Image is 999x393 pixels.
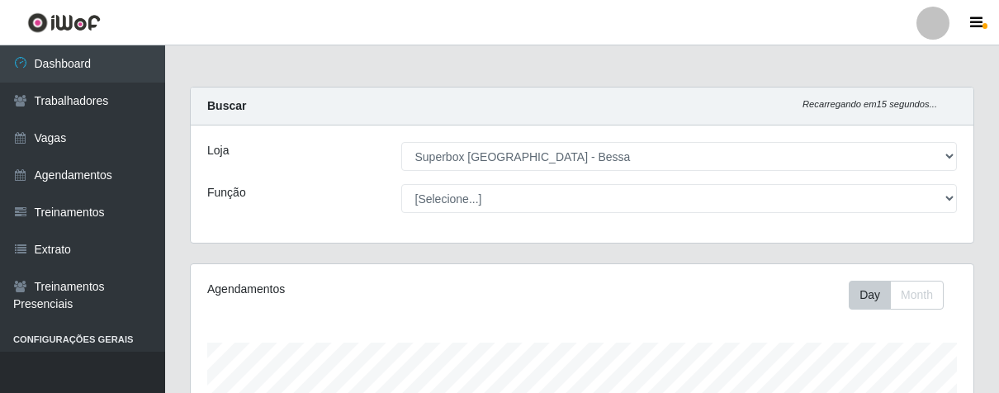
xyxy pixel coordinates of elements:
div: Agendamentos [207,281,505,298]
img: CoreUI Logo [27,12,101,33]
div: Toolbar with button groups [849,281,957,310]
label: Função [207,184,246,201]
i: Recarregando em 15 segundos... [803,99,937,109]
label: Loja [207,142,229,159]
strong: Buscar [207,99,246,112]
button: Day [849,281,891,310]
button: Month [890,281,944,310]
div: First group [849,281,944,310]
